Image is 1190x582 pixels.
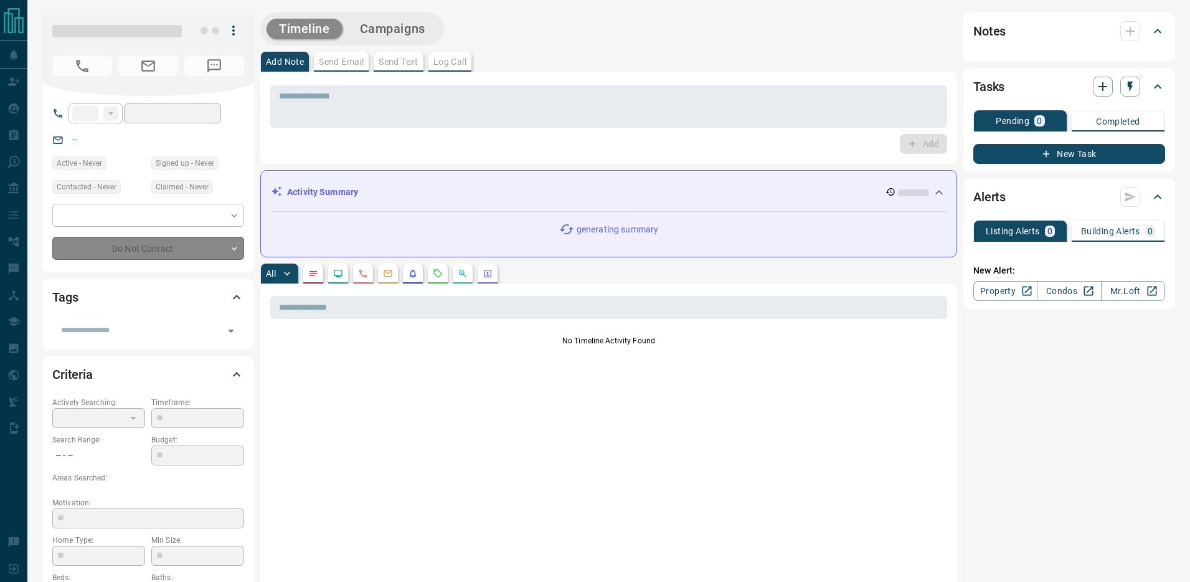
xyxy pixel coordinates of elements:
p: All [266,269,276,278]
svg: Lead Browsing Activity [333,269,343,279]
span: No Email [118,56,178,76]
svg: Opportunities [458,269,468,279]
svg: Notes [308,269,318,279]
span: Signed up - Never [156,157,214,169]
button: Open [222,322,240,340]
h2: Tasks [973,77,1004,97]
div: Activity Summary [271,181,947,204]
svg: Listing Alerts [408,269,418,279]
p: Home Type: [52,535,145,546]
span: Contacted - Never [57,181,116,193]
h2: Notes [973,21,1006,41]
p: Listing Alerts [986,227,1040,236]
p: Search Range: [52,434,145,446]
p: Areas Searched: [52,472,244,484]
div: Do Not Contact [52,237,244,260]
h2: Tags [52,287,78,307]
svg: Requests [433,269,443,279]
h2: Alerts [973,187,1006,207]
button: New Task [973,144,1165,164]
p: generating summary [577,223,658,236]
p: 0 [1148,227,1153,236]
p: Pending [996,117,1029,125]
a: Property [973,281,1037,301]
div: Alerts [973,182,1165,212]
button: Timeline [267,19,342,39]
span: Claimed - Never [156,181,209,193]
span: No Number [52,56,112,76]
p: Add Note [266,57,304,66]
span: No Number [184,56,244,76]
p: -- - -- [52,446,145,466]
p: New Alert: [973,264,1165,277]
p: Motivation: [52,497,244,508]
p: Completed [1096,117,1140,126]
p: No Timeline Activity Found [270,335,947,346]
p: Timeframe: [151,397,244,408]
svg: Emails [383,269,393,279]
p: Budget: [151,434,244,446]
button: Campaigns [347,19,438,39]
p: Min Size: [151,535,244,546]
p: 0 [1047,227,1052,236]
div: Notes [973,16,1165,46]
a: Mr.Loft [1101,281,1165,301]
a: Condos [1037,281,1101,301]
p: Building Alerts [1081,227,1140,236]
a: -- [72,135,77,145]
div: Tasks [973,72,1165,102]
h2: Criteria [52,365,93,384]
p: 0 [1037,117,1042,125]
svg: Calls [358,269,368,279]
p: Activity Summary [287,186,358,199]
svg: Agent Actions [483,269,493,279]
span: Active - Never [57,157,102,169]
div: Tags [52,282,244,312]
p: Actively Searching: [52,397,145,408]
div: Criteria [52,360,244,389]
